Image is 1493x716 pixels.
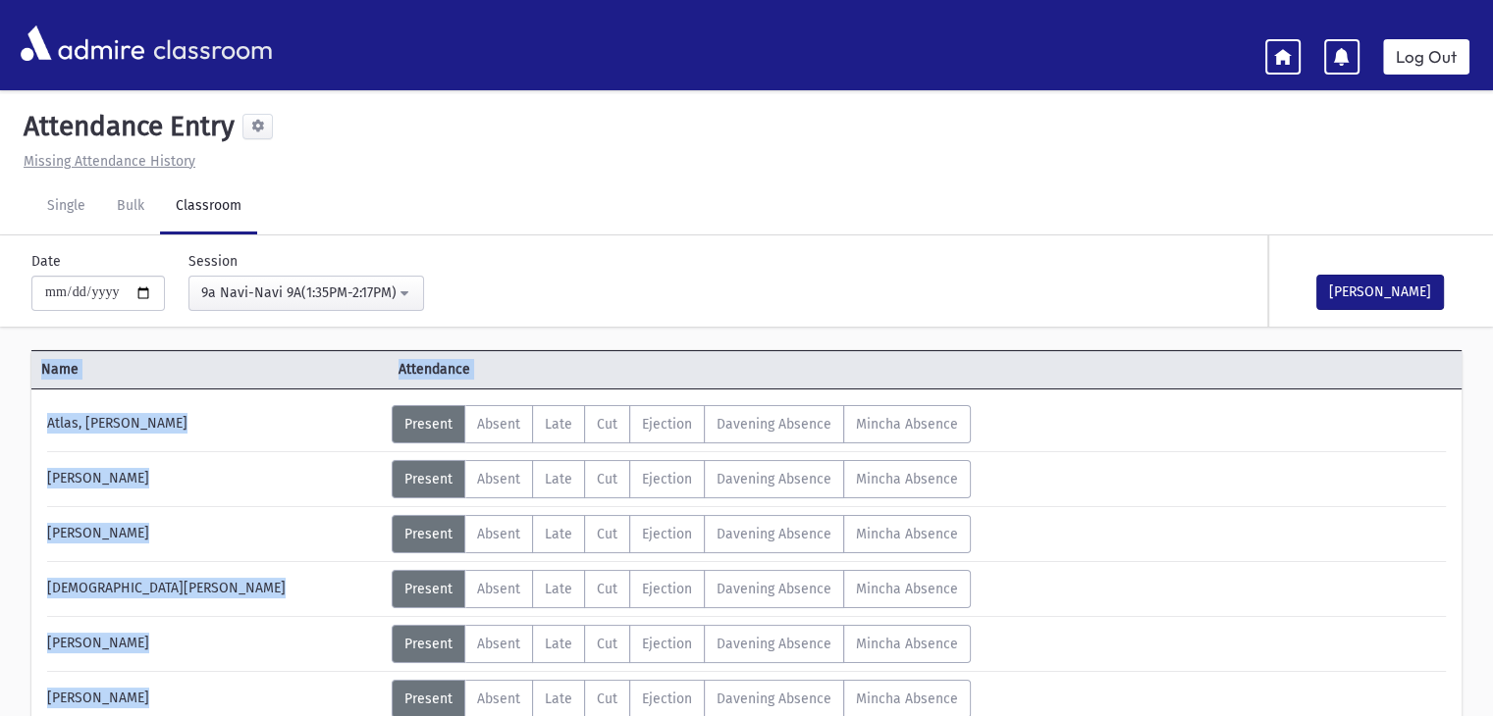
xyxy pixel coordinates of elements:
a: Log Out [1383,39,1469,75]
span: Mincha Absence [856,581,958,597]
span: Cut [597,526,617,542]
span: Absent [477,416,520,433]
span: Late [545,526,572,542]
h5: Attendance Entry [16,110,235,143]
span: Davening Absence [717,471,831,487]
span: Absent [477,581,520,597]
span: Davening Absence [717,581,831,597]
span: Ejection [642,416,692,433]
u: Missing Attendance History [24,153,195,170]
span: Present [404,636,453,652]
span: Ejection [642,471,692,487]
span: Late [545,636,572,652]
a: Bulk [101,179,160,234]
span: Late [545,690,572,707]
span: Cut [597,690,617,707]
a: Single [31,179,101,234]
div: AttTypes [392,570,971,608]
span: Mincha Absence [856,636,958,652]
button: [PERSON_NAME] [1316,275,1444,310]
span: Absent [477,526,520,542]
span: Present [404,581,453,597]
div: [PERSON_NAME] [37,515,392,553]
img: AdmirePro [16,21,149,66]
span: Late [545,471,572,487]
div: [PERSON_NAME] [37,460,392,498]
span: Cut [597,416,617,433]
button: 9a Navi-Navi 9A(1:35PM-2:17PM) [188,276,424,311]
div: AttTypes [392,460,971,498]
label: Date [31,251,61,272]
span: Name [31,359,389,380]
div: [PERSON_NAME] [37,625,392,663]
div: 9a Navi-Navi 9A(1:35PM-2:17PM) [201,282,396,303]
span: Absent [477,690,520,707]
span: Attendance [389,359,746,380]
span: Present [404,416,453,433]
span: classroom [149,18,273,70]
span: Mincha Absence [856,690,958,707]
span: Late [545,416,572,433]
label: Session [188,251,238,272]
a: Missing Attendance History [16,153,195,170]
span: Mincha Absence [856,416,958,433]
a: Classroom [160,179,257,234]
span: Absent [477,471,520,487]
span: Mincha Absence [856,526,958,542]
span: Present [404,471,453,487]
span: Ejection [642,581,692,597]
div: AttTypes [392,405,971,443]
span: Cut [597,471,617,487]
span: Present [404,690,453,707]
span: Davening Absence [717,526,831,542]
div: [DEMOGRAPHIC_DATA][PERSON_NAME] [37,570,392,608]
span: Davening Absence [717,416,831,433]
div: AttTypes [392,515,971,553]
span: Present [404,526,453,542]
span: Cut [597,581,617,597]
span: Absent [477,636,520,652]
div: Atlas, [PERSON_NAME] [37,405,392,443]
span: Mincha Absence [856,471,958,487]
span: Cut [597,636,617,652]
span: Ejection [642,526,692,542]
div: AttTypes [392,625,971,663]
span: Late [545,581,572,597]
